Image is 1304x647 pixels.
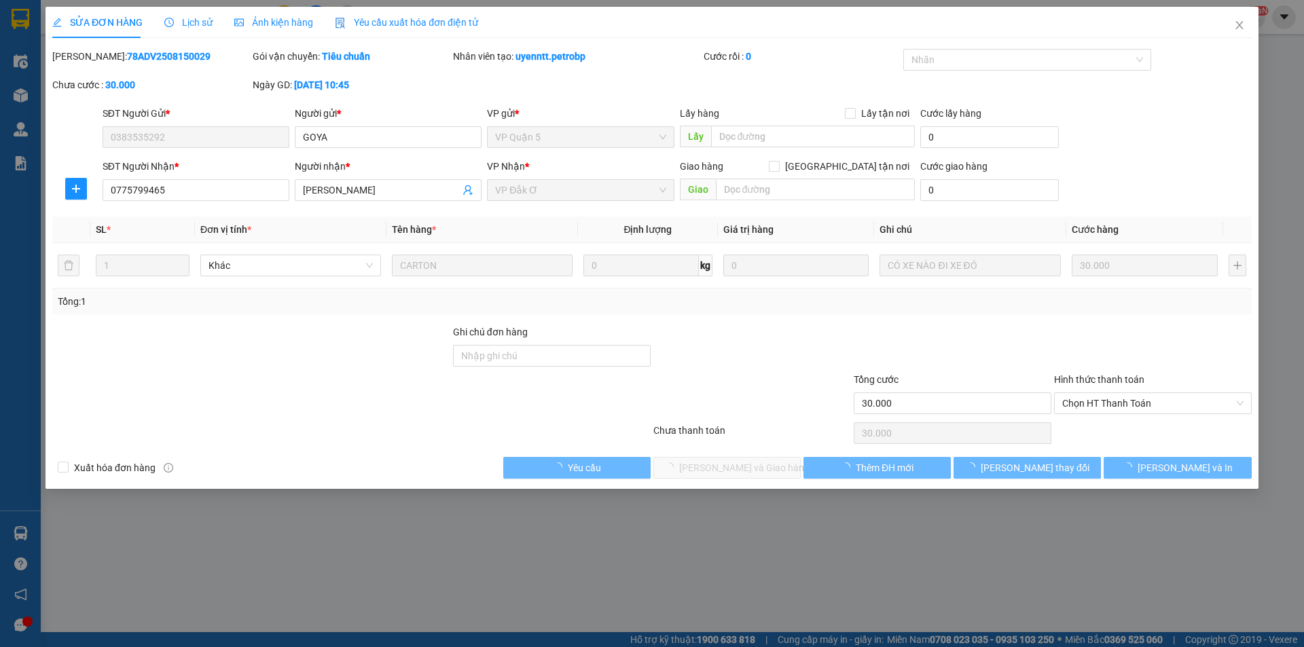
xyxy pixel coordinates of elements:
span: Khác [209,255,373,276]
label: Ghi chú đơn hàng [453,327,528,337]
span: Định lượng [624,224,672,235]
span: loading [553,462,568,472]
img: icon [335,18,346,29]
div: Người gửi [295,106,482,121]
div: [PERSON_NAME] [12,28,120,44]
span: Chọn HT Thanh Toán [1062,393,1244,413]
span: close [1234,20,1245,31]
div: VP gửi [488,106,674,121]
span: Lấy hàng [680,108,719,119]
span: loading [966,462,981,472]
input: Dọc đường [716,179,915,200]
span: Thêm ĐH mới [856,460,913,475]
input: Ghi chú đơn hàng [453,345,651,367]
span: Cước hàng [1072,224,1119,235]
label: Hình thức thanh toán [1054,374,1144,385]
span: Xuất hóa đơn hàng [69,460,161,475]
span: Lấy [680,126,711,147]
div: VP Đắk Ơ [12,12,120,28]
span: info-circle [164,463,173,473]
div: VP Bình Triệu [130,12,222,44]
span: Ảnh kiện hàng [234,17,313,28]
button: plus [1229,255,1246,276]
span: Tổng cước [854,374,899,385]
label: Cước lấy hàng [920,108,981,119]
div: Người nhận [295,159,482,174]
span: plus [66,183,86,194]
button: [PERSON_NAME] và Giao hàng [653,457,801,479]
span: SỬA ĐƠN HÀNG [52,17,143,28]
span: loading [1123,462,1138,472]
span: Gửi: [12,13,33,27]
div: [PERSON_NAME]: [52,49,250,64]
span: edit [52,18,62,27]
span: VP Quận 5 [496,127,666,147]
div: Cước rồi : [704,49,901,64]
input: Dọc đường [711,126,915,147]
div: Nhân viên tạo: [453,49,701,64]
div: Ngày GD: [253,77,450,92]
span: Giá trị hàng [723,224,774,235]
div: Chưa thanh toán [652,423,852,447]
span: VP Nhận [488,161,526,172]
th: Ghi chú [875,217,1066,243]
span: Lịch sử [164,17,213,28]
span: Tên hàng [392,224,436,235]
input: Ghi Chú [880,255,1061,276]
input: 0 [723,255,869,276]
span: SL [96,224,107,235]
input: Cước giao hàng [920,179,1059,201]
span: clock-circle [164,18,174,27]
input: 0 [1072,255,1218,276]
span: Yêu cầu xuất hóa đơn điện tử [335,17,478,28]
b: 30.000 [105,79,135,90]
button: delete [58,255,79,276]
b: [DATE] 10:45 [294,79,349,90]
span: CR : [10,89,31,103]
label: Cước giao hàng [920,161,988,172]
span: Giao [680,179,716,200]
div: 30.000 [10,88,122,104]
button: [PERSON_NAME] và In [1104,457,1252,479]
b: 0 [746,51,751,62]
input: VD: Bàn, Ghế [392,255,573,276]
b: uyenntt.petrobp [515,51,585,62]
button: Yêu cầu [503,457,651,479]
div: SĐT Người Gửi [103,106,289,121]
span: user-add [463,185,474,196]
b: Tiêu chuẩn [322,51,370,62]
span: [PERSON_NAME] và In [1138,460,1233,475]
b: 78ADV2508150029 [127,51,211,62]
div: SĐT Người Nhận [103,159,289,174]
div: Gói vận chuyển: [253,49,450,64]
div: Chưa cước : [52,77,250,92]
span: [PERSON_NAME] thay đổi [981,460,1089,475]
span: picture [234,18,244,27]
span: Giao hàng [680,161,723,172]
span: loading [841,462,856,472]
button: [PERSON_NAME] thay đổi [954,457,1101,479]
span: VP Đắk Ơ [496,180,666,200]
div: Tổng: 1 [58,294,503,309]
span: Nhận: [130,13,162,27]
button: Thêm ĐH mới [803,457,951,479]
button: Close [1220,7,1258,45]
div: PHONG [130,44,222,60]
input: Cước lấy hàng [920,126,1059,148]
span: [GEOGRAPHIC_DATA] tận nơi [780,159,915,174]
button: plus [65,178,87,200]
span: kg [699,255,712,276]
span: Lấy tận nơi [856,106,915,121]
span: Đơn vị tính [200,224,251,235]
span: Yêu cầu [568,460,601,475]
